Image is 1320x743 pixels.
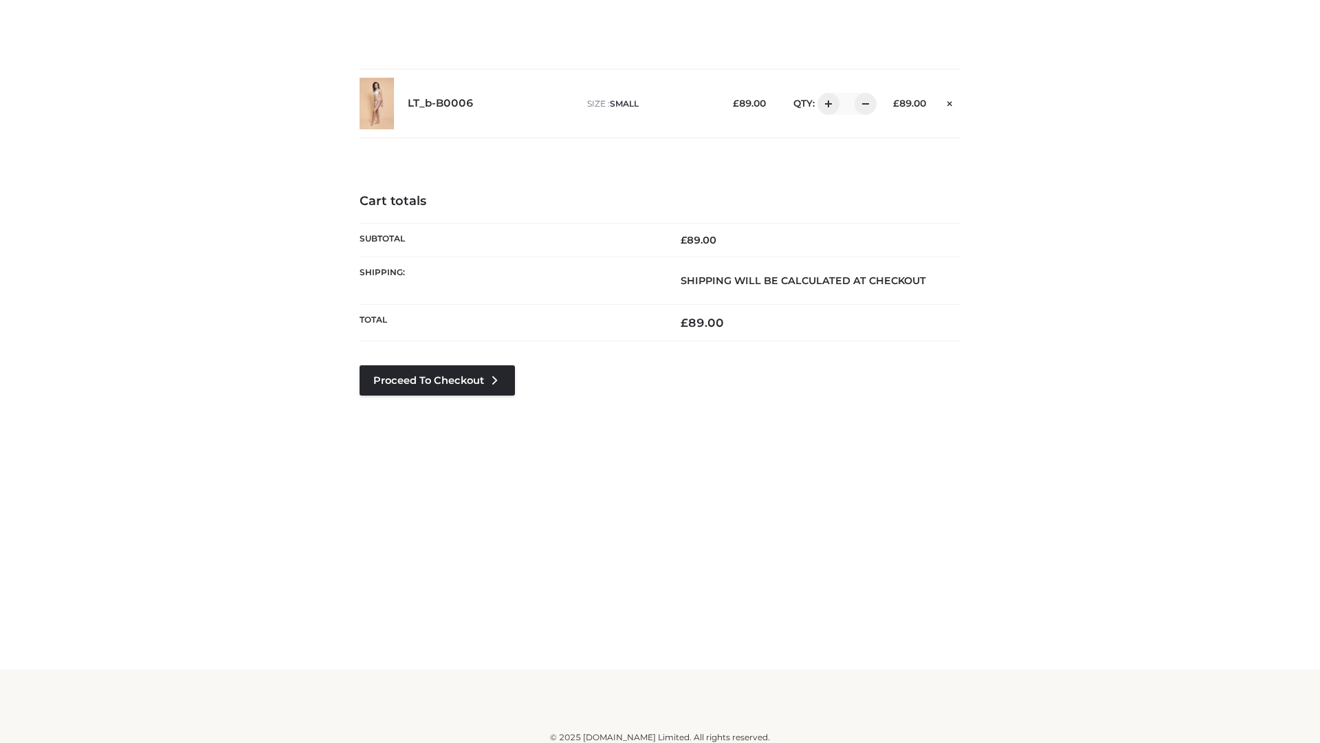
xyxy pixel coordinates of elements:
[733,98,766,109] bdi: 89.00
[893,98,926,109] bdi: 89.00
[681,234,687,246] span: £
[360,223,660,257] th: Subtotal
[610,98,639,109] span: SMALL
[893,98,899,109] span: £
[360,78,394,129] img: LT_b-B0006 - SMALL
[408,97,474,110] a: LT_b-B0006
[587,98,712,110] p: size :
[360,194,960,209] h4: Cart totals
[940,93,960,111] a: Remove this item
[681,274,926,287] strong: Shipping will be calculated at checkout
[681,316,688,330] span: £
[360,365,515,396] a: Proceed to Checkout
[681,234,716,246] bdi: 89.00
[681,316,724,330] bdi: 89.00
[360,257,660,304] th: Shipping:
[360,305,660,341] th: Total
[733,98,739,109] span: £
[780,93,872,115] div: QTY:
